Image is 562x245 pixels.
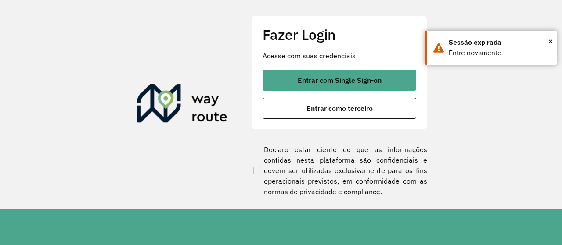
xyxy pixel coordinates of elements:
span: Entrar como terceiro [306,105,373,112]
div: Sessão expirada [449,37,550,48]
div: Entre novamente [449,48,550,58]
p: Acesse com suas credenciais [263,50,416,61]
label: Declaro estar ciente de que as informações contidas nesta plataforma são confidenciais e devem se... [252,144,427,197]
button: button [263,70,416,91]
span: × [548,35,553,48]
button: button [263,98,416,119]
h2: Fazer Login [263,26,416,43]
img: Roteirizador AmbevTech [137,84,227,126]
button: Close [548,35,553,48]
span: Entrar com Single Sign-on [298,77,382,84]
